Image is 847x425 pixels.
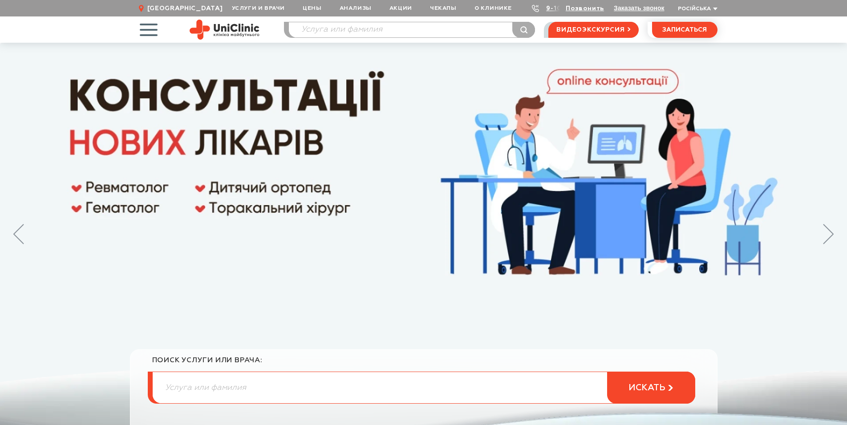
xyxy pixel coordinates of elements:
button: Російська [676,6,717,12]
input: Услуга или фамилия [153,372,695,403]
a: видеоэкскурсия [548,22,638,38]
img: Site [190,20,259,40]
a: 9-103 [546,5,566,12]
button: записаться [652,22,717,38]
span: [GEOGRAPHIC_DATA] [147,4,223,12]
span: искать [628,382,665,393]
span: записаться [662,27,707,33]
input: Услуга или фамилия [289,22,535,37]
a: Позвонить [566,5,604,12]
span: Російська [678,6,711,12]
button: искать [607,372,695,404]
span: видеоэкскурсия [556,22,624,37]
button: Заказать звонок [614,4,664,12]
div: поиск услуги или врача: [152,356,695,372]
